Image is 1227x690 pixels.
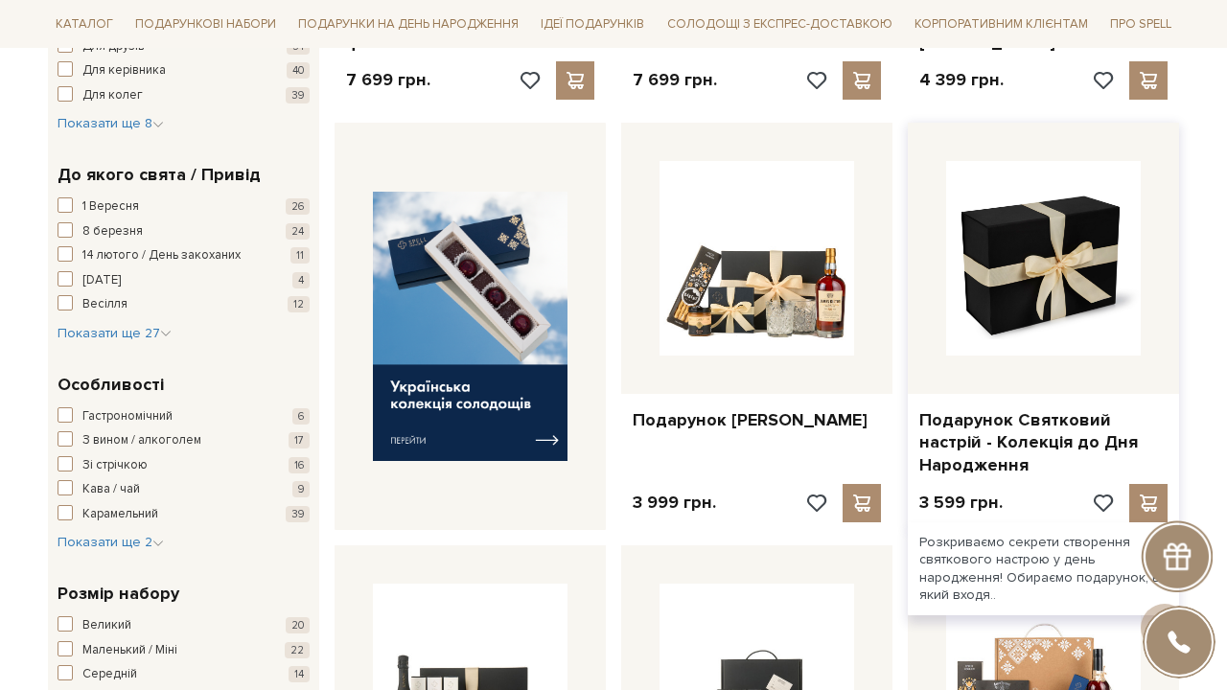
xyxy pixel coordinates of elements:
[82,616,131,635] span: Великий
[58,456,310,475] button: Зі стрічкою 16
[290,10,526,39] span: Подарунки на День народження
[919,492,1003,514] p: 3 599 грн.
[286,617,310,633] span: 20
[82,86,143,105] span: Для колег
[1102,10,1179,39] span: Про Spell
[292,481,310,497] span: 9
[82,456,148,475] span: Зі стрічкою
[346,69,430,91] p: 7 699 грн.
[287,38,310,55] span: 54
[290,247,310,264] span: 11
[289,457,310,473] span: 16
[289,666,310,682] span: 14
[292,272,310,288] span: 4
[908,522,1179,615] div: Розкриваємо секрети створення святкового настрою у день народження! Обираємо подарунок, в який вх...
[82,665,137,684] span: Середній
[919,409,1168,476] a: Подарунок Святковий настрій - Колекція до Дня Народження
[58,197,310,217] button: 1 Вересня 26
[286,198,310,215] span: 26
[58,115,164,131] span: Показати ще 8
[58,246,310,265] button: 14 лютого / День закоханих 11
[660,8,900,40] a: Солодощі з експрес-доставкою
[82,246,241,265] span: 14 лютого / День закоханих
[58,616,310,635] button: Великий 20
[286,223,310,240] span: 24
[82,271,121,290] span: [DATE]
[58,162,261,188] span: До якого свята / Привід
[633,69,717,91] p: 7 699 грн.
[289,432,310,448] span: 17
[919,69,1004,91] p: 4 399 грн.
[58,665,310,684] button: Середній 14
[58,61,310,80] button: Для керівника 40
[58,533,164,552] button: Показати ще 2
[58,222,310,241] button: 8 березня 24
[285,642,310,658] span: 22
[373,192,567,461] img: banner
[946,161,1141,356] img: Подарунок Святковий настрій - Колекція до Дня Народження
[533,10,652,39] span: Ідеї подарунків
[58,505,310,524] button: Карамельний 39
[82,641,177,660] span: Маленький / Міні
[58,295,310,314] button: Весілля 12
[58,271,310,290] button: [DATE] 4
[633,492,716,514] p: 3 999 грн.
[82,407,173,426] span: Гастрономічний
[286,87,310,103] span: 39
[82,197,139,217] span: 1 Вересня
[58,114,164,133] button: Показати ще 8
[286,506,310,522] span: 39
[288,296,310,312] span: 12
[58,372,164,398] span: Особливості
[287,62,310,79] span: 40
[48,10,121,39] span: Каталог
[633,409,881,431] a: Подарунок [PERSON_NAME]
[58,534,164,550] span: Показати ще 2
[82,295,127,314] span: Весілля
[58,86,310,105] button: Для колег 39
[82,431,201,450] span: З вином / алкоголем
[58,431,310,450] button: З вином / алкоголем 17
[82,505,158,524] span: Карамельний
[58,325,172,341] span: Показати ще 27
[58,480,310,499] button: Кава / чай 9
[127,10,284,39] span: Подарункові набори
[82,61,166,80] span: Для керівника
[907,8,1096,40] a: Корпоративним клієнтам
[58,581,179,607] span: Розмір набору
[82,222,143,241] span: 8 березня
[58,324,172,343] button: Показати ще 27
[58,407,310,426] button: Гастрономічний 6
[58,641,310,660] button: Маленький / Міні 22
[82,480,140,499] span: Кава / чай
[292,408,310,425] span: 6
